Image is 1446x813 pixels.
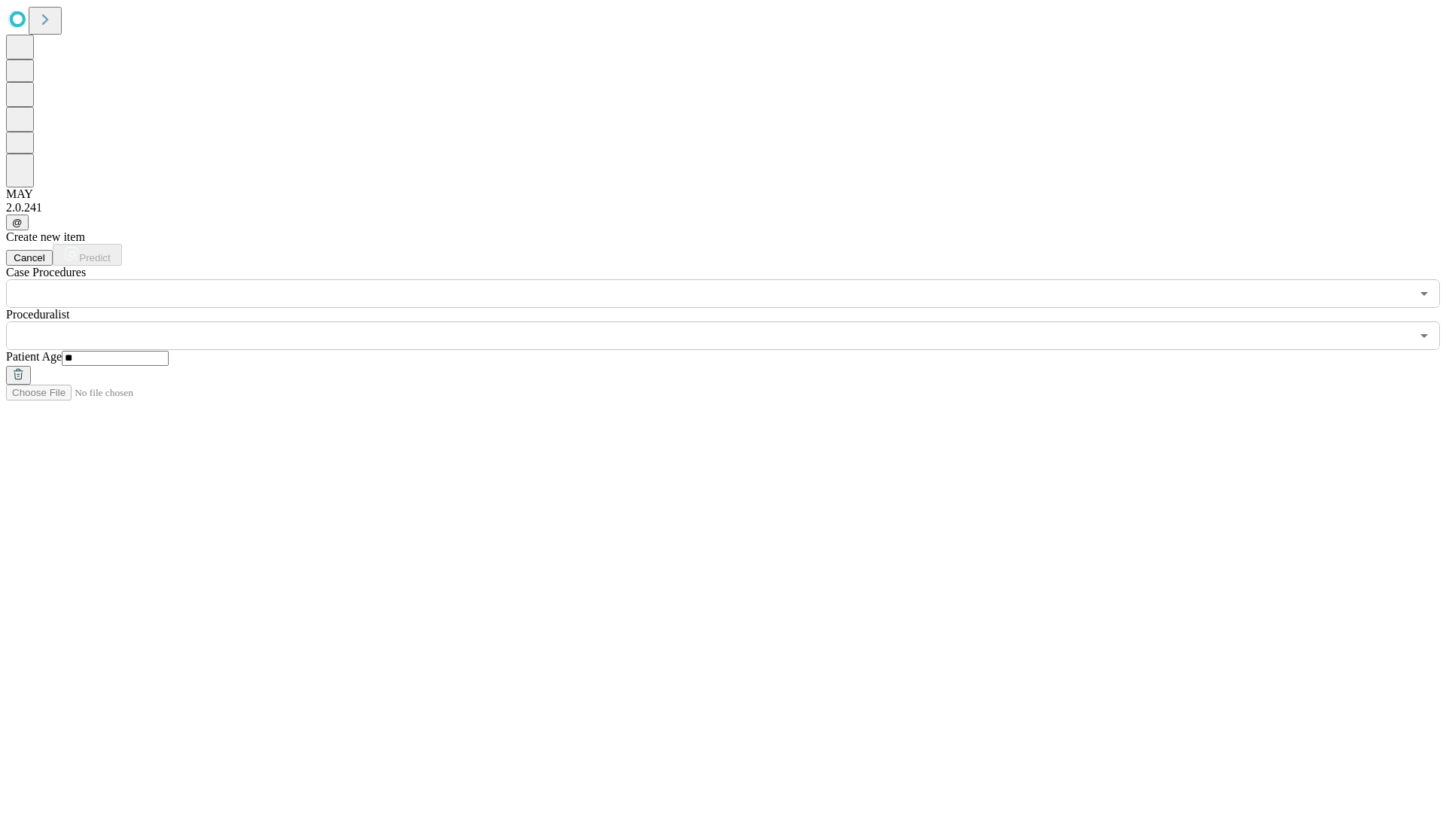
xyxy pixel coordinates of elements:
[6,215,29,230] button: @
[1414,283,1435,304] button: Open
[14,252,45,263] span: Cancel
[6,187,1440,201] div: MAY
[6,308,69,321] span: Proceduralist
[6,201,1440,215] div: 2.0.241
[6,250,53,266] button: Cancel
[6,350,62,363] span: Patient Age
[53,244,122,266] button: Predict
[1414,325,1435,346] button: Open
[6,230,85,243] span: Create new item
[12,217,23,228] span: @
[79,252,110,263] span: Predict
[6,266,86,279] span: Scheduled Procedure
